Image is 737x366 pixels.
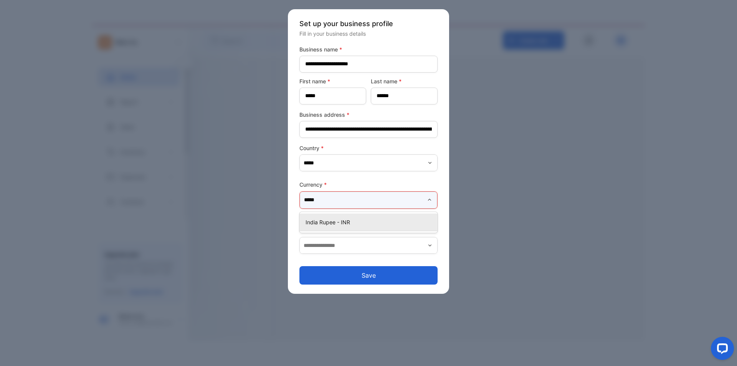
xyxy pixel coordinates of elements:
[371,77,438,85] label: Last name
[299,266,438,285] button: Save
[299,111,438,119] label: Business address
[299,144,438,152] label: Country
[299,181,438,189] label: Currency
[299,210,438,220] p: This field is required
[306,218,435,226] p: India Rupee - INR
[299,77,366,85] label: First name
[299,30,438,38] p: Fill in your business details
[299,45,438,53] label: Business name
[299,18,438,29] p: Set up your business profile
[705,334,737,366] iframe: LiveChat chat widget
